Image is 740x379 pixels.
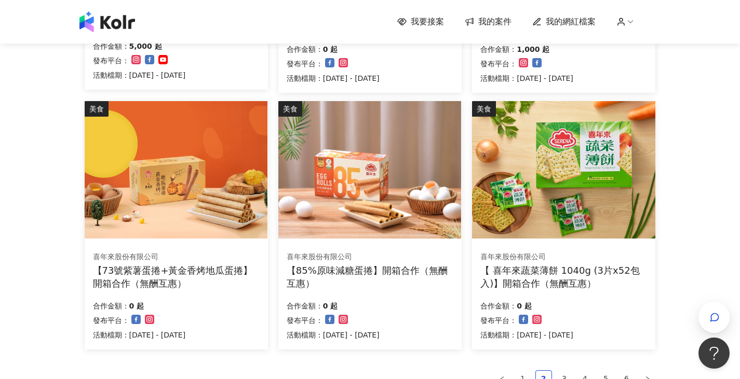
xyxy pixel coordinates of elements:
[287,58,323,70] p: 發布平台：
[287,72,380,85] p: 活動檔期：[DATE] - [DATE]
[480,314,517,327] p: 發布平台：
[480,72,573,85] p: 活動檔期：[DATE] - [DATE]
[411,16,444,27] span: 我要接案
[93,40,129,52] p: 合作金額：
[85,101,267,238] img: 73號紫薯蛋捲+黃金香烤地瓜蛋捲
[287,314,323,327] p: 發布平台：
[480,43,517,55] p: 合作金額：
[517,300,532,312] p: 0 起
[287,329,380,341] p: 活動檔期：[DATE] - [DATE]
[278,101,302,117] div: 美食
[480,252,647,262] div: 喜年來股份有限公司
[287,300,323,312] p: 合作金額：
[287,264,453,290] div: 【85%原味減糖蛋捲】開箱合作（無酬互惠）
[517,43,549,55] p: 1,000 起
[478,16,512,27] span: 我的案件
[546,16,596,27] span: 我的網紅檔案
[79,11,135,32] img: logo
[93,252,259,262] div: 喜年來股份有限公司
[129,40,162,52] p: 5,000 起
[85,101,109,117] div: 美食
[480,300,517,312] p: 合作金額：
[532,16,596,27] a: 我的網紅檔案
[93,314,129,327] p: 發布平台：
[93,300,129,312] p: 合作金額：
[472,101,655,238] img: 喜年來蔬菜薄餅 1040g (3片x52包入
[287,252,453,262] div: 喜年來股份有限公司
[323,300,338,312] p: 0 起
[129,300,144,312] p: 0 起
[93,54,129,67] p: 發布平台：
[480,329,573,341] p: 活動檔期：[DATE] - [DATE]
[698,338,730,369] iframe: Help Scout Beacon - Open
[278,101,461,238] img: 85%原味減糖蛋捲
[480,58,517,70] p: 發布平台：
[465,16,512,27] a: 我的案件
[93,329,186,341] p: 活動檔期：[DATE] - [DATE]
[93,69,186,81] p: 活動檔期：[DATE] - [DATE]
[397,16,444,27] a: 我要接案
[323,43,338,55] p: 0 起
[93,264,260,290] div: 【73號紫薯蛋捲+黃金香烤地瓜蛋捲】開箱合作（無酬互惠）
[287,43,323,55] p: 合作金額：
[472,101,496,117] div: 美食
[480,264,647,290] div: 【 喜年來蔬菜薄餅 1040g (3片x52包入)】開箱合作（無酬互惠）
